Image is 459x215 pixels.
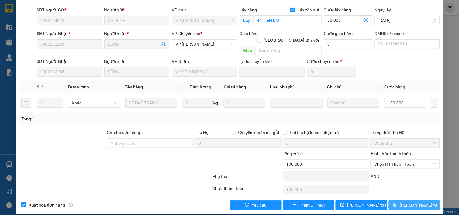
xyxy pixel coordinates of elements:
[224,98,265,108] input: 0
[104,7,169,13] div: Người gửi
[288,129,342,136] span: Phí thu hộ khách nhận trả
[364,18,369,22] span: dollar-circle
[240,46,256,55] span: Giao
[172,31,200,36] span: VP Chuyển kho
[324,31,354,36] label: Cước giao hàng
[389,200,440,210] button: printer[PERSON_NAME] và In
[230,200,282,210] button: exclamation-circleYêu cầu
[292,203,297,207] span: plus
[252,202,267,208] span: Yêu cầu
[175,40,233,49] span: VP Nguyễn Văn Cừ
[240,15,254,25] span: Lấy
[295,7,322,13] span: Lấy tận nơi
[37,85,42,89] span: SL
[283,200,334,210] button: plusThêm ĐH mới
[37,30,102,37] div: SĐT Người Nhận
[190,85,211,89] span: Định lượng
[393,203,398,207] span: printer
[57,15,253,22] li: 271 - [PERSON_NAME] - [GEOGRAPHIC_DATA] - [GEOGRAPHIC_DATA]
[256,46,322,55] input: Dọc đường
[125,98,178,108] input: VD: Bàn, Ghế
[107,138,194,148] input: Ghi chú đơn hàng
[8,8,53,38] img: logo.jpg
[375,30,440,37] div: CMND/Passport
[431,98,438,108] button: plus
[375,8,391,12] label: Ngày lấy
[8,41,117,51] b: GỬI : VP 47 [PERSON_NAME]
[347,202,395,208] span: [PERSON_NAME] thay đổi
[26,202,67,208] span: Xuất hóa đơn hàng
[371,129,440,136] div: Trạng thái Thu Hộ
[104,30,169,37] div: Người nhận
[172,58,237,65] div: VP Nhận
[240,31,259,36] span: Giao hàng
[374,160,436,169] span: Chọn HT Thanh Toán
[336,200,387,210] button: save[PERSON_NAME] thay đổi
[384,85,405,89] span: Cước hàng
[374,139,436,148] span: Chưa thu
[371,151,411,156] label: Hình thức thanh toán
[324,8,351,12] label: Cước lấy hàng
[254,15,322,25] input: Lấy tận nơi
[195,130,209,135] span: Thu Hộ
[378,17,431,24] input: Ngày lấy
[125,85,143,89] span: Tên hàng
[240,58,305,65] div: Lý do chuyển kho
[245,203,249,207] span: exclamation-circle
[161,42,166,47] span: user-add
[325,81,382,93] th: Ghi chú
[104,58,169,65] div: Người nhận
[37,7,102,13] div: SĐT Người Gửi
[240,8,257,12] span: Lấy hàng
[72,98,117,107] span: Khác
[21,116,178,122] div: Tổng: 1
[400,202,442,208] span: [PERSON_NAME] và In
[172,7,237,13] div: VP gửi
[68,85,91,89] span: Đơn vị tính
[175,16,233,25] span: VP Hoàng Văn Thụ
[69,203,73,207] span: info-circle
[299,202,325,208] span: Thêm ĐH mới
[212,173,282,184] div: Phụ thu
[236,129,282,136] span: Chuyển khoản ng. gửi
[340,203,345,207] span: save
[213,98,219,108] span: kg
[21,98,31,108] button: delete
[283,151,303,156] span: Tổng cước
[175,67,233,76] span: VP SƠN DƯƠNG
[307,58,356,65] div: Cước chuyển kho
[261,37,322,43] span: [GEOGRAPHIC_DATA] tận nơi
[107,130,140,135] label: Ghi chú đơn hàng
[224,85,246,89] span: Giá trị hàng
[268,81,325,93] th: Loại phụ phí
[324,15,361,25] input: Cước lấy hàng
[37,58,102,65] div: SĐT Người Nhận
[212,185,282,196] div: Chưa thanh toán
[327,98,380,108] input: Ghi Chú
[371,174,379,179] span: VND
[324,39,372,49] input: Cước giao hàng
